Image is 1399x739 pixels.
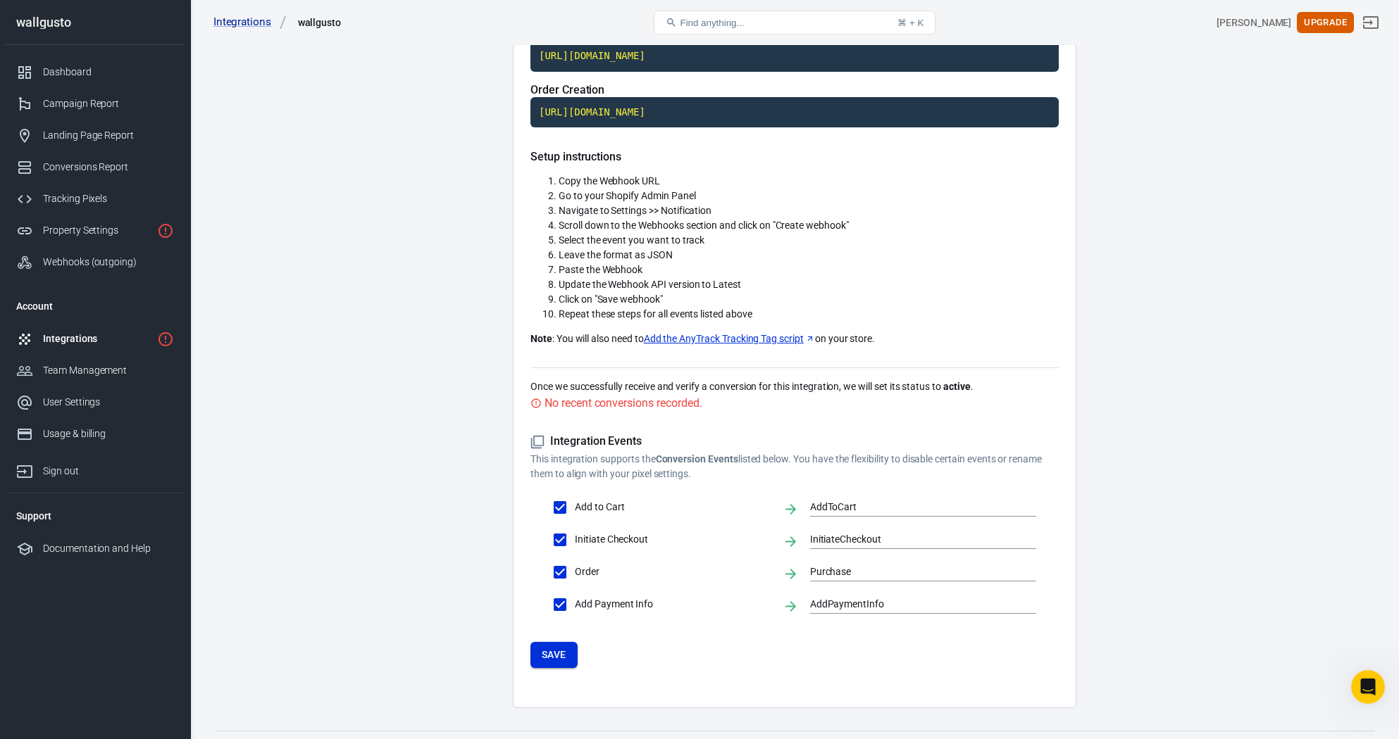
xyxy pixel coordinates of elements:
[5,418,185,450] a: Usage & billing
[5,386,185,418] a: User Settings
[559,190,696,201] span: Go to your Shopify Admin Panel
[1297,12,1354,34] button: Upgrade
[5,246,185,278] a: Webhooks (outgoing)
[810,498,1015,516] input: AddToCart
[656,453,738,465] strong: Conversion Events
[5,323,185,355] a: Integrations
[5,56,185,88] a: Dashboard
[530,83,604,96] span: Order Creation
[559,175,660,187] span: Copy the Webhook URL
[559,249,673,260] span: Leave the format as JSON
[43,363,174,378] div: Team Management
[559,264,642,275] span: Paste the Webhook
[5,499,185,533] li: Support
[530,333,552,344] strong: Note
[43,65,174,80] div: Dashboard
[644,331,815,346] a: Add the AnyTrack Tracking Tag script
[157,331,174,348] svg: 1 networks not verified yet
[654,11,935,34] button: Find anything...⌘ + K
[559,293,663,305] span: Click on "Save webhook"
[43,395,174,410] div: User Settings
[559,205,711,216] span: Navigate to Settings >> Notification
[43,128,174,143] div: Landing Page Report
[810,563,1015,581] input: Purchase
[43,96,174,111] div: Campaign Report
[575,564,771,579] span: Order
[680,18,744,28] span: Find anything...
[5,151,185,183] a: Conversions Report
[5,183,185,215] a: Tracking Pixels
[5,289,185,323] li: Account
[43,191,174,206] div: Tracking Pixels
[5,120,185,151] a: Landing Page Report
[559,308,752,320] span: Repeat these steps for all events listed above
[43,464,174,479] div: Sign out
[43,255,174,270] div: Webhooks (outgoing)
[530,379,1059,394] p: Once we successfully receive and verify a conversion for this integration, we will set its status...
[530,452,1059,481] p: This integration supports the listed below. You have the flexibility to disable certain events or...
[43,331,151,346] div: Integrations
[943,381,971,392] strong: active
[530,642,578,668] button: Save
[43,541,174,556] div: Documentation and Help
[5,16,185,29] div: wallgusto
[157,222,174,239] svg: Property is not installed yet
[530,97,1059,128] code: Click to copy
[5,450,185,487] a: Sign out
[1217,15,1291,30] div: Account id: nIYAZGHw
[5,88,185,120] a: Campaign Report
[530,150,1059,164] h5: Setup instructions
[530,434,1059,449] h5: Integration Events
[575,500,771,514] span: Add to Cart
[575,532,771,547] span: Initiate Checkout
[810,531,1015,548] input: InitiateCheckout
[810,595,1015,613] input: AddPaymentInfo
[1351,670,1385,704] iframe: Intercom live chat
[5,215,185,246] a: Property Settings
[559,279,741,290] span: Update the Webhook API version to Latest
[43,223,151,238] div: Property Settings
[530,331,1059,346] p: : You will also need to on your store.
[5,355,185,386] a: Team Management
[897,18,924,28] div: ⌘ + K
[1354,6,1388,39] a: Sign out
[559,234,704,246] span: Select the event you want to track
[545,394,702,412] div: No recent conversions recorded.
[298,15,342,30] div: wallgusto
[213,15,287,30] a: Integrations
[43,427,174,441] div: Usage & billing
[43,160,174,175] div: Conversions Report
[575,597,771,612] span: Add Payment Info
[530,41,1059,72] code: Click to copy
[559,220,849,231] span: Scroll down to the Webhooks section and click on "Create webhook"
